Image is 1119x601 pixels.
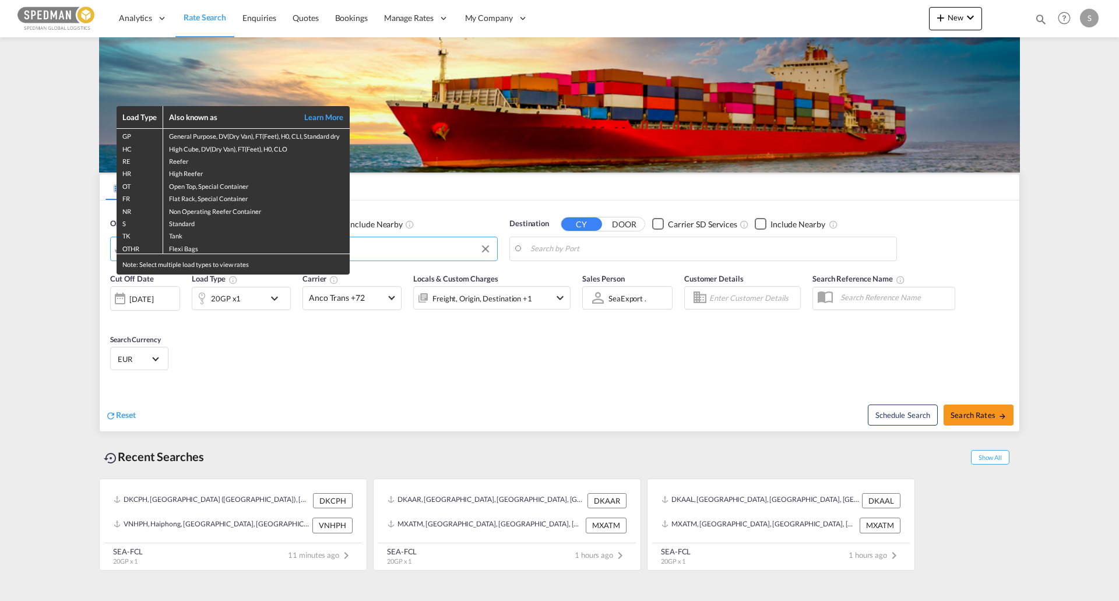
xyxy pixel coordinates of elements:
td: HR [117,166,163,178]
td: Reefer [163,154,350,166]
td: HC [117,142,163,154]
a: Learn More [291,112,344,122]
div: Note: Select multiple load types to view rates [117,254,350,275]
td: Standard [163,216,350,229]
td: High Reefer [163,166,350,178]
td: OTHR [117,241,163,254]
td: Open Top, Special Container [163,179,350,191]
td: S [117,216,163,229]
td: Non Operating Reefer Container [163,204,350,216]
td: FR [117,191,163,203]
td: OT [117,179,163,191]
td: Flexi Bags [163,241,350,254]
td: RE [117,154,163,166]
td: High Cube, DV(Dry Van), FT(Feet), H0, CLO [163,142,350,154]
td: General Purpose, DV(Dry Van), FT(Feet), H0, CLI, Standard dry [163,129,350,142]
td: NR [117,204,163,216]
div: Also known as [169,112,291,122]
td: TK [117,229,163,241]
th: Load Type [117,106,163,129]
td: Flat Rack, Special Container [163,191,350,203]
td: GP [117,129,163,142]
td: Tank [163,229,350,241]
